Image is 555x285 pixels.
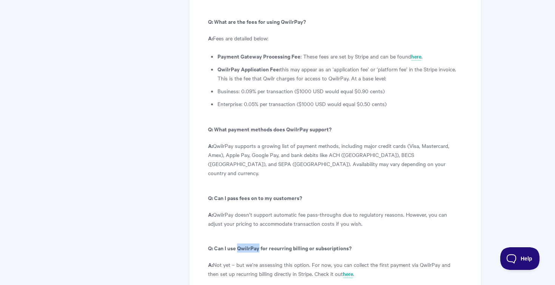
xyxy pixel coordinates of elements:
[411,52,421,61] a: here
[500,247,540,270] iframe: Toggle Customer Support
[217,65,280,73] strong: QwilrPay Application Fee:
[208,260,462,278] p: Not yet – but we’re assessing this option. For now, you can collect the first payment via QwilrPa...
[208,210,462,228] p: QwilrPay doesn’t support automatic fee pass-throughs due to regulatory reasons. However, you can ...
[217,65,462,83] li: this may appear as an ‘application fee’ or ‘platform fee’ in the Stripe invoice. This is the fee ...
[208,244,351,252] b: Q: Can I use QwilrPay for recurring billing or subscriptions?
[208,194,302,202] b: Q: Can I pass fees on to my customers?
[217,86,462,96] li: Business: 0.09% per transaction ($1000 USD would equal $0.90 cents)
[208,125,331,133] b: Q: What payment methods does QwilrPay support?
[208,142,213,149] b: A:
[208,210,213,218] b: A:
[208,34,213,42] b: A:
[208,260,213,268] b: A:
[217,99,462,108] li: Enterprise: 0.05% per transaction ($1000 USD would equal $0.50 cents)
[217,52,301,60] b: Payment Gateway Processing Fee
[208,17,306,25] b: Q: What are the fees for using QwilrPay?
[208,141,462,177] p: QwilrPay supports a growing list of payment methods, including major credit cards (Visa, Masterca...
[343,270,353,278] a: here
[208,34,462,43] p: Fees are detailed below:
[217,52,462,61] li: : These fees are set by Stripe and can be found .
